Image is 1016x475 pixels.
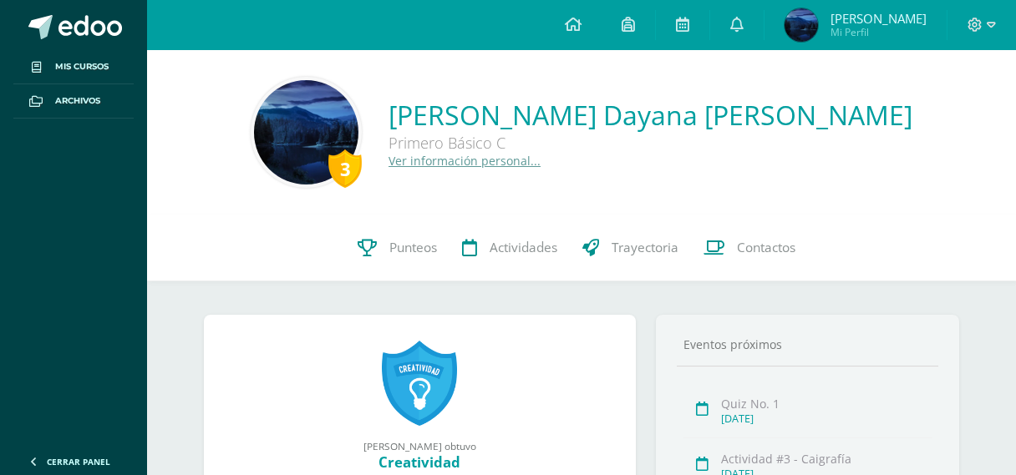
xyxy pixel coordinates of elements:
img: 27c94657143feb47cdbaa396d139d0f1.png [254,80,358,184]
a: Ver información personal... [389,153,541,169]
a: Punteos [345,215,450,281]
span: Punteos [389,239,437,256]
a: Actividades [450,215,570,281]
div: Quiz No. 1 [721,396,932,412]
span: Actividades [490,239,557,256]
div: Creatividad [221,452,620,472]
div: Actividad #3 - Caigrafía [721,451,932,467]
a: Trayectoria [570,215,691,281]
a: Contactos [691,215,808,281]
div: 3 [328,149,362,188]
div: Primero Básico C [389,133,890,153]
div: [PERSON_NAME] obtuvo [221,439,620,452]
span: Mis cursos [55,60,109,73]
div: [DATE] [721,412,932,426]
a: Mis cursos [13,50,134,84]
img: 0bb3a6bc18bdef40c4ee58a957f3c93d.png [785,8,818,42]
span: Cerrar panel [47,456,110,467]
span: Trayectoria [612,239,678,256]
span: Archivos [55,94,100,108]
span: Mi Perfil [831,25,927,39]
span: [PERSON_NAME] [831,10,927,27]
span: Contactos [737,239,795,256]
a: [PERSON_NAME] Dayana [PERSON_NAME] [389,97,912,133]
div: Eventos próximos [677,336,938,352]
a: Archivos [13,84,134,119]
